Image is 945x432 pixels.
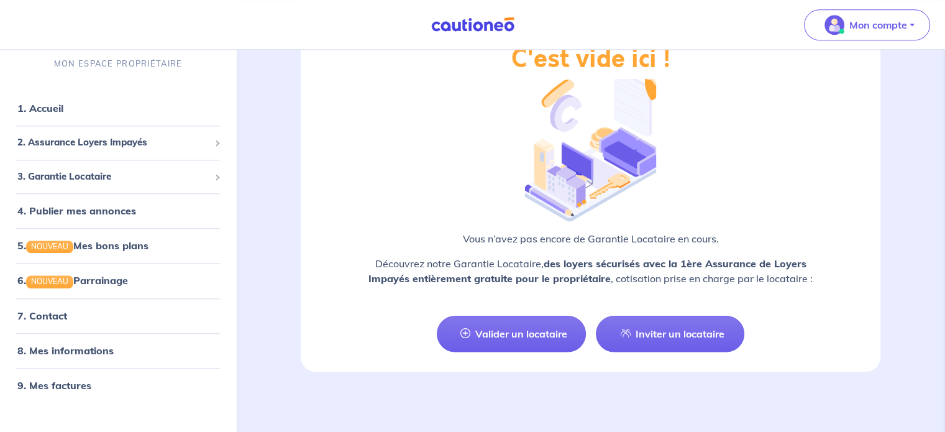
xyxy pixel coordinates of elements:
[511,44,670,74] h2: C'est vide ici !
[17,205,136,218] a: 4. Publier mes annonces
[849,17,907,32] p: Mon compte
[5,373,231,398] div: 9. Mes factures
[5,96,231,121] div: 1. Accueil
[17,344,114,357] a: 8. Mes informations
[5,303,231,328] div: 7. Contact
[437,316,586,352] a: Valider un locataire
[17,310,67,322] a: 7. Contact
[525,69,655,222] img: illu_empty_gl.png
[17,170,209,184] span: 3. Garantie Locataire
[5,199,231,224] div: 4. Publier mes annonces
[5,338,231,363] div: 8. Mes informations
[5,165,231,189] div: 3. Garantie Locataire
[596,316,745,352] a: Inviter un locataire
[824,15,844,35] img: illu_account_valid_menu.svg
[17,379,91,392] a: 9. Mes factures
[331,231,851,246] p: Vous n’avez pas encore de Garantie Locataire en cours.
[17,240,148,252] a: 5.NOUVEAUMes bons plans
[17,275,128,287] a: 6.NOUVEAUParrainage
[17,136,209,150] span: 2. Assurance Loyers Impayés
[368,257,806,285] strong: des loyers sécurisés avec la 1ère Assurance de Loyers Impayés entièrement gratuite pour le propri...
[5,234,231,259] div: 5.NOUVEAUMes bons plans
[5,131,231,155] div: 2. Assurance Loyers Impayés
[331,256,851,286] p: Découvrez notre Garantie Locataire, , cotisation prise en charge par le locataire :
[54,58,182,70] p: MON ESPACE PROPRIÉTAIRE
[17,103,63,115] a: 1. Accueil
[5,269,231,293] div: 6.NOUVEAUParrainage
[804,9,930,40] button: illu_account_valid_menu.svgMon compte
[426,17,519,32] img: Cautioneo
